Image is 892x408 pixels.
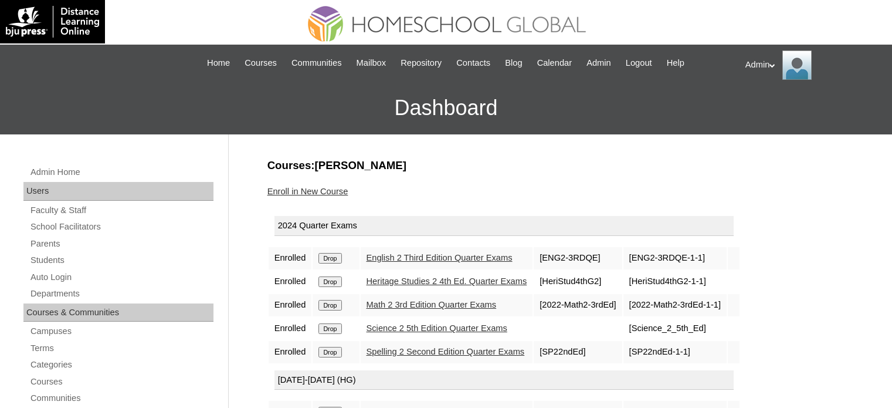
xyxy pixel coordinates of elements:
[6,82,886,134] h3: Dashboard
[534,294,622,316] td: [2022-Math2-3rdEd]
[581,56,617,70] a: Admin
[623,271,727,293] td: [HeriStud4thG2-1-1]
[367,253,513,262] a: English 2 Third Edition Quarter Exams
[351,56,392,70] a: Mailbox
[23,304,213,322] div: Courses & Communities
[623,247,727,269] td: [ENG2-3RDQE-1-1]
[318,347,341,358] input: Drop
[274,370,734,390] div: [DATE]-[DATE] (HG)
[29,286,213,301] a: Departments
[29,324,213,339] a: Campuses
[623,341,727,363] td: [SP22ndEd-1-1]
[620,56,658,70] a: Logout
[456,56,490,70] span: Contacts
[661,56,690,70] a: Help
[269,341,312,363] td: Enrolled
[29,391,213,406] a: Communities
[745,50,880,80] div: Admin
[667,56,684,70] span: Help
[318,253,341,264] input: Drop
[534,271,622,293] td: [HeriStud4thG2]
[318,323,341,334] input: Drop
[274,216,734,236] div: 2024 Quarter Exams
[29,237,213,251] a: Parents
[623,318,727,340] td: [Science_2_5th_Ed]
[534,247,622,269] td: [ENG2-3RDQE]
[23,182,213,201] div: Users
[269,294,312,316] td: Enrolled
[782,50,812,80] img: Admin Homeschool Global
[286,56,348,70] a: Communities
[267,158,848,173] h3: Courses:[PERSON_NAME]
[367,300,497,309] a: Math 2 3rd Edition Quarter Exams
[291,56,342,70] span: Communities
[269,318,312,340] td: Enrolled
[29,203,213,218] a: Faculty & Staff
[531,56,578,70] a: Calendar
[450,56,496,70] a: Contacts
[29,341,213,356] a: Terms
[626,56,652,70] span: Logout
[29,220,213,234] a: School Facilitators
[534,341,622,363] td: [SP22ndEd]
[586,56,611,70] span: Admin
[269,271,312,293] td: Enrolled
[239,56,283,70] a: Courses
[505,56,522,70] span: Blog
[245,56,277,70] span: Courses
[29,165,213,180] a: Admin Home
[401,56,442,70] span: Repository
[367,347,525,356] a: Spelling 2 Second Edition Quarter Exams
[269,247,312,269] td: Enrolled
[623,294,727,316] td: [2022-Math2-3rdEd-1-1]
[537,56,572,70] span: Calendar
[357,56,386,70] span: Mailbox
[395,56,447,70] a: Repository
[499,56,528,70] a: Blog
[318,300,341,311] input: Drop
[367,323,507,333] a: Science 2 5th Edition Quarter Exams
[318,277,341,287] input: Drop
[267,187,348,196] a: Enroll in New Course
[201,56,236,70] a: Home
[29,270,213,285] a: Auto Login
[6,6,99,38] img: logo-white.png
[29,253,213,268] a: Students
[29,375,213,389] a: Courses
[29,358,213,372] a: Categories
[367,277,527,286] a: Heritage Studies 2 4th Ed. Quarter Exams
[207,56,230,70] span: Home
